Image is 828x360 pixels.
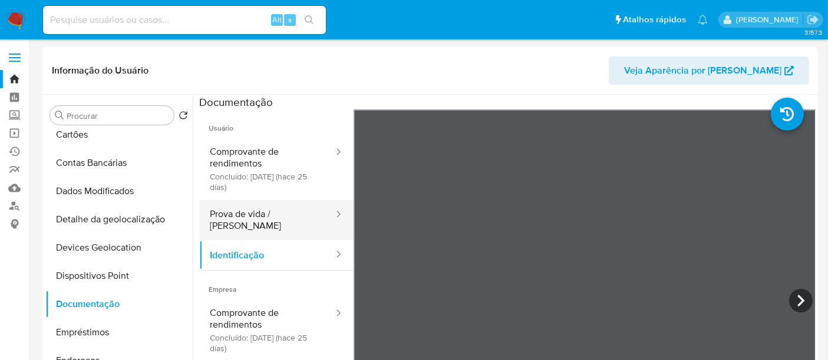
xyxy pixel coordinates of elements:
span: Veja Aparência por [PERSON_NAME] [624,56,781,85]
button: Dispositivos Point [45,262,193,290]
span: s [288,14,292,25]
button: Dados Modificados [45,177,193,205]
button: Procurar [55,111,64,120]
button: Detalhe da geolocalização [45,205,193,234]
a: Sair [807,14,819,26]
input: Pesquise usuários ou casos... [43,12,326,28]
span: Alt [272,14,282,25]
button: Devices Geolocation [45,234,193,262]
button: search-icon [297,12,321,28]
input: Procurar [67,111,169,121]
h1: Informação do Usuário [52,65,149,76]
button: Cartões [45,121,193,149]
span: Atalhos rápidos [623,14,686,26]
button: Empréstimos [45,318,193,346]
button: Documentação [45,290,193,318]
button: Contas Bancárias [45,149,193,177]
button: Retornar ao pedido padrão [179,111,188,124]
button: Veja Aparência por [PERSON_NAME] [609,56,809,85]
p: renato.lopes@mercadopago.com.br [736,14,803,25]
a: Notificações [698,15,708,25]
